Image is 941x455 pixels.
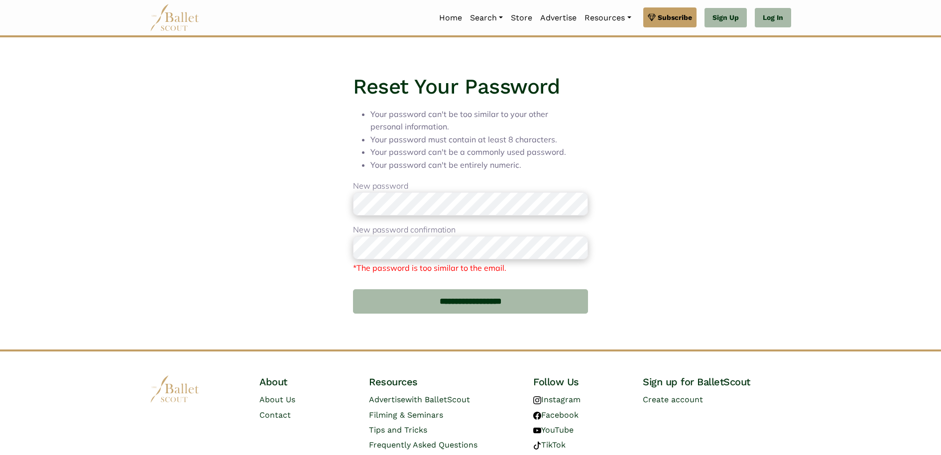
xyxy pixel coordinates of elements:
[353,224,588,259] p: New password confirmation
[533,425,574,435] a: YouTube
[533,375,627,388] h4: Follow Us
[507,7,536,28] a: Store
[643,395,703,404] a: Create account
[643,7,697,27] a: Subscribe
[150,375,200,403] img: logo
[533,412,541,420] img: facebook logo
[533,396,541,404] img: instagram logo
[536,7,581,28] a: Advertise
[533,410,579,420] a: Facebook
[259,375,353,388] h4: About
[581,7,635,28] a: Resources
[533,395,581,404] a: Instagram
[370,108,578,133] li: Your password can't be too similar to your other personal information.
[533,442,541,450] img: tiktok logo
[369,410,443,420] a: Filming & Seminars
[755,8,791,28] a: Log In
[533,427,541,435] img: youtube logo
[533,440,566,450] a: TikTok
[353,73,588,101] h1: Reset Your Password
[369,425,427,435] a: Tips and Tricks
[259,410,291,420] a: Contact
[353,262,588,275] li: The password is too similar to the email.
[353,180,588,216] p: New password
[369,440,477,450] a: Frequently Asked Questions
[466,7,507,28] a: Search
[705,8,747,28] a: Sign Up
[369,395,470,404] a: Advertisewith BalletScout
[369,375,517,388] h4: Resources
[643,375,791,388] h4: Sign up for BalletScout
[370,146,578,159] li: Your password can't be a commonly used password.
[435,7,466,28] a: Home
[658,12,692,23] span: Subscribe
[259,395,295,404] a: About Us
[648,12,656,23] img: gem.svg
[370,159,578,172] li: Your password can't be entirely numeric.
[405,395,470,404] span: with BalletScout
[370,133,578,146] li: Your password must contain at least 8 characters.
